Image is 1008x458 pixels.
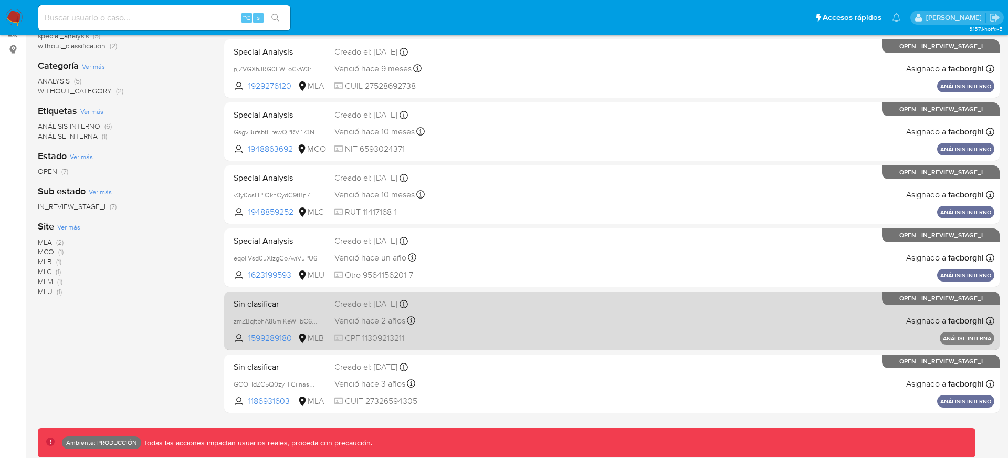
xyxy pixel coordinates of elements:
span: 3.157.1-hotfix-5 [969,25,1003,33]
p: facundoagustin.borghi@mercadolibre.com [926,13,985,23]
p: Todas las acciones impactan usuarios reales, proceda con precaución. [141,438,372,448]
button: search-icon [265,11,286,25]
input: Buscar usuario o caso... [38,11,290,25]
span: s [257,13,260,23]
p: Ambiente: PRODUCCIÓN [66,441,137,445]
a: Notificaciones [892,13,901,22]
span: Accesos rápidos [823,12,881,23]
a: Salir [989,12,1000,23]
span: ⌥ [243,13,250,23]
